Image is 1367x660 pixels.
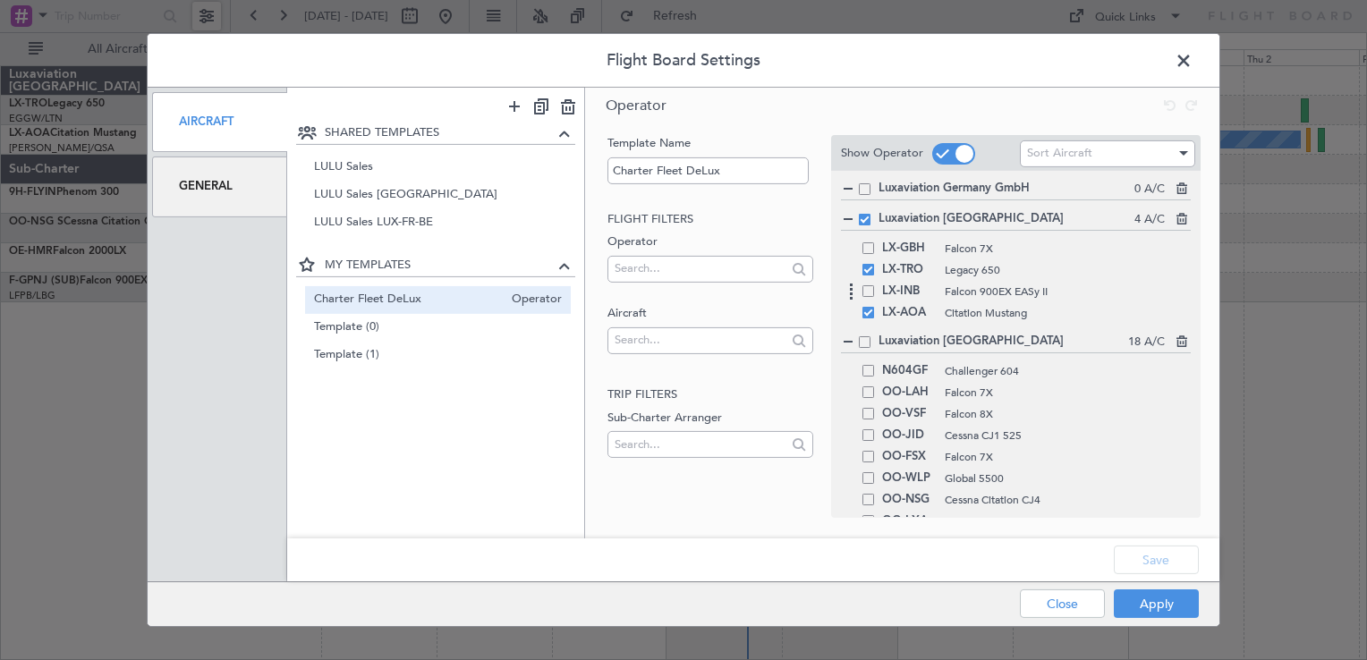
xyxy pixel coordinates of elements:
[1027,145,1092,161] span: Sort Aircraft
[882,489,936,511] span: OO-NSG
[607,210,812,228] h2: Flight filters
[945,385,1191,401] span: Falcon 7X
[879,210,1134,228] span: Luxaviation [GEOGRAPHIC_DATA]
[945,513,1191,529] span: Cessna Citation CJ4
[882,511,936,532] span: OO-LXA
[945,406,1191,422] span: Falcon 8X
[503,290,562,309] span: Operator
[148,34,1219,88] header: Flight Board Settings
[882,302,936,324] span: LX-AOA
[882,403,936,425] span: OO-VSF
[607,409,812,427] label: Sub-Charter Arranger
[882,259,936,281] span: LX-TRO
[945,262,1191,278] span: Legacy 650
[607,386,812,404] h2: Trip filters
[1114,589,1199,618] button: Apply
[882,425,936,446] span: OO-JID
[152,157,287,216] div: General
[314,158,563,177] span: LULU Sales
[879,333,1128,351] span: Luxaviation [GEOGRAPHIC_DATA]
[1020,589,1105,618] button: Close
[314,290,504,309] span: Charter Fleet DeLux
[325,124,555,142] span: SHARED TEMPLATES
[945,363,1191,379] span: Challenger 604
[882,382,936,403] span: OO-LAH
[325,257,555,275] span: MY TEMPLATES
[945,305,1191,321] span: Citation Mustang
[882,238,936,259] span: LX-GBH
[152,92,287,152] div: Aircraft
[314,214,563,233] span: LULU Sales LUX-FR-BE
[945,283,1191,300] span: Falcon 900EX EASy II
[615,255,785,282] input: Search...
[606,96,667,115] span: Operator
[1134,211,1165,229] span: 4 A/C
[879,180,1134,198] span: Luxaviation Germany GmbH
[945,449,1191,465] span: Falcon 7X
[314,345,563,364] span: Template (1)
[314,317,563,336] span: Template (0)
[1128,334,1165,351] span: 18 A/C
[882,281,936,302] span: LX-INB
[841,145,923,163] label: Show Operator
[607,233,812,251] label: Operator
[945,241,1191,257] span: Falcon 7X
[945,470,1191,487] span: Global 5500
[945,427,1191,444] span: Cessna CJ1 525
[1134,181,1165,199] span: 0 A/C
[945,492,1191,508] span: Cessna Citation CJ4
[314,186,563,205] span: LULU Sales [GEOGRAPHIC_DATA]
[607,135,812,153] label: Template Name
[607,305,812,323] label: Aircraft
[615,326,785,353] input: Search...
[882,468,936,489] span: OO-WLP
[882,360,936,382] span: N604GF
[615,431,785,458] input: Search...
[882,446,936,468] span: OO-FSX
